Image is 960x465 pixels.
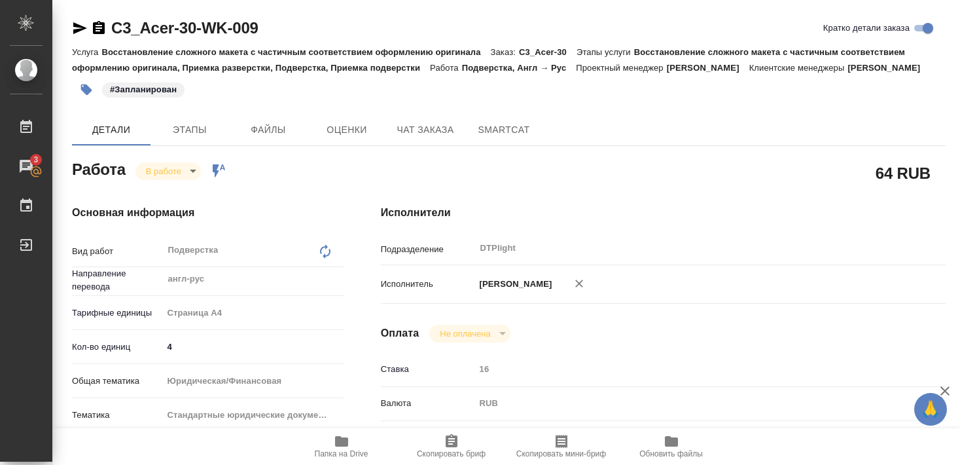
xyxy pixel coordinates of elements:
[616,428,726,465] button: Обновить файлы
[749,63,848,73] p: Клиентские менеджеры
[516,449,606,458] span: Скопировать мини-бриф
[429,325,510,343] div: В работе
[101,47,490,57] p: Восстановление сложного макета с частичным соответствием оформлению оригинала
[381,363,475,376] p: Ставка
[462,63,577,73] p: Подверстка, Англ → Рус
[507,428,616,465] button: Скопировать мини-бриф
[26,153,46,166] span: 3
[667,63,749,73] p: [PERSON_NAME]
[72,267,162,293] p: Направление перевода
[315,449,368,458] span: Папка на Drive
[491,47,519,57] p: Заказ:
[436,328,494,339] button: Не оплачена
[3,150,49,183] a: 3
[91,20,107,36] button: Скопировать ссылку
[80,122,143,138] span: Детали
[417,449,486,458] span: Скопировать бриф
[72,409,162,422] p: Тематика
[111,19,258,37] a: C3_Acer-30-WK-009
[72,20,88,36] button: Скопировать ссылку для ЯМессенджера
[475,392,898,415] div: RUB
[919,396,942,423] span: 🙏
[475,278,552,291] p: [PERSON_NAME]
[823,22,910,35] span: Кратко детали заказа
[110,83,177,96] p: #Запланирован
[381,243,475,256] p: Подразделение
[72,245,162,258] p: Вид работ
[72,341,162,354] p: Кол-во единиц
[381,397,475,410] p: Валюта
[315,122,378,138] span: Оценки
[876,162,931,184] h2: 64 RUB
[142,166,185,177] button: В работе
[162,370,344,392] div: Юридическая/Финансовая
[162,404,344,426] div: Стандартные юридические документы, договоры, уставы
[519,47,577,57] p: C3_Acer-30
[381,205,946,221] h4: Исполнители
[397,428,507,465] button: Скопировать бриф
[381,325,419,341] h4: Оплата
[475,360,898,379] input: Пустое поле
[135,162,201,180] div: В работе
[577,47,634,57] p: Этапы услуги
[472,122,535,138] span: SmartCat
[72,307,162,320] p: Тарифные единицы
[72,47,101,57] p: Услуга
[381,278,475,291] p: Исполнитель
[72,375,162,388] p: Общая тематика
[72,75,101,104] button: Добавить тэг
[162,337,344,356] input: ✎ Введи что-нибудь
[639,449,703,458] span: Обновить файлы
[101,83,186,94] span: Запланирован
[565,269,594,298] button: Удалить исполнителя
[72,157,126,180] h2: Работа
[162,302,344,324] div: Страница А4
[430,63,462,73] p: Работа
[237,122,300,138] span: Файлы
[287,428,397,465] button: Папка на Drive
[158,122,221,138] span: Этапы
[847,63,930,73] p: [PERSON_NAME]
[394,122,457,138] span: Чат заказа
[72,205,329,221] h4: Основная информация
[914,393,947,426] button: 🙏
[576,63,666,73] p: Проектный менеджер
